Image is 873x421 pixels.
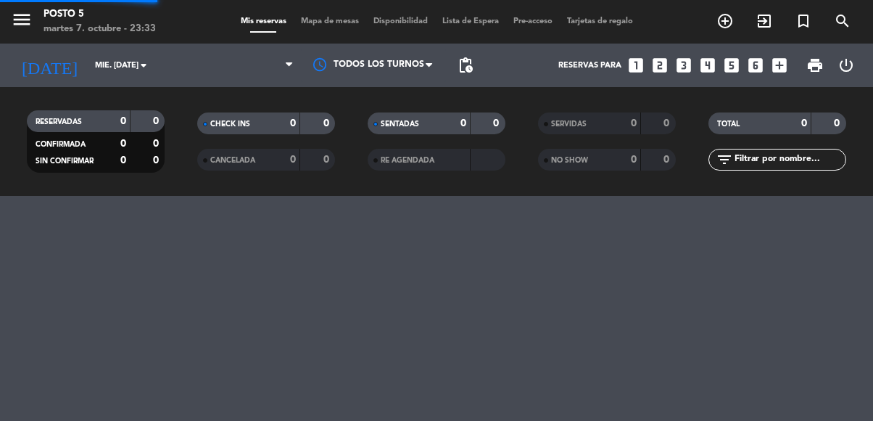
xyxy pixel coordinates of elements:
span: pending_actions [457,57,474,74]
strong: 0 [631,118,637,128]
input: Filtrar por nombre... [733,152,845,168]
span: TOTAL [717,120,740,128]
div: martes 7. octubre - 23:33 [44,22,156,36]
span: Mapa de mesas [294,17,366,25]
i: looks_one [626,56,645,75]
span: NO SHOW [551,157,588,164]
span: print [806,57,824,74]
strong: 0 [663,155,672,165]
i: power_settings_new [837,57,855,74]
i: looks_6 [746,56,765,75]
span: Pre-acceso [506,17,560,25]
strong: 0 [120,116,126,126]
span: Reservas para [558,61,621,70]
i: looks_two [650,56,669,75]
strong: 0 [631,155,637,165]
strong: 0 [460,118,466,128]
strong: 0 [290,118,296,128]
i: add_circle_outline [716,12,734,30]
span: CHECK INS [210,120,250,128]
div: LOG OUT [831,44,862,87]
span: Mis reservas [233,17,294,25]
strong: 0 [493,118,502,128]
strong: 0 [323,155,332,165]
i: arrow_drop_down [135,57,152,74]
button: menu [11,9,33,36]
strong: 0 [834,118,843,128]
strong: 0 [663,118,672,128]
strong: 0 [153,116,162,126]
strong: 0 [120,155,126,165]
strong: 0 [120,139,126,149]
i: exit_to_app [756,12,773,30]
span: SERVIDAS [551,120,587,128]
div: Posto 5 [44,7,156,22]
strong: 0 [153,139,162,149]
strong: 0 [153,155,162,165]
i: turned_in_not [795,12,812,30]
span: SENTADAS [381,120,419,128]
span: Lista de Espera [435,17,506,25]
i: [DATE] [11,49,88,81]
strong: 0 [801,118,807,128]
i: looks_4 [698,56,717,75]
span: SIN CONFIRMAR [36,158,94,165]
i: filter_list [716,151,733,168]
span: Disponibilidad [366,17,435,25]
strong: 0 [323,118,332,128]
i: looks_5 [722,56,741,75]
strong: 0 [290,155,296,165]
span: CONFIRMADA [36,141,86,148]
i: menu [11,9,33,30]
i: looks_3 [674,56,693,75]
span: RE AGENDADA [381,157,434,164]
span: RESERVADAS [36,118,82,126]
span: Tarjetas de regalo [560,17,640,25]
i: search [834,12,851,30]
i: add_box [770,56,789,75]
span: CANCELADA [210,157,255,164]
